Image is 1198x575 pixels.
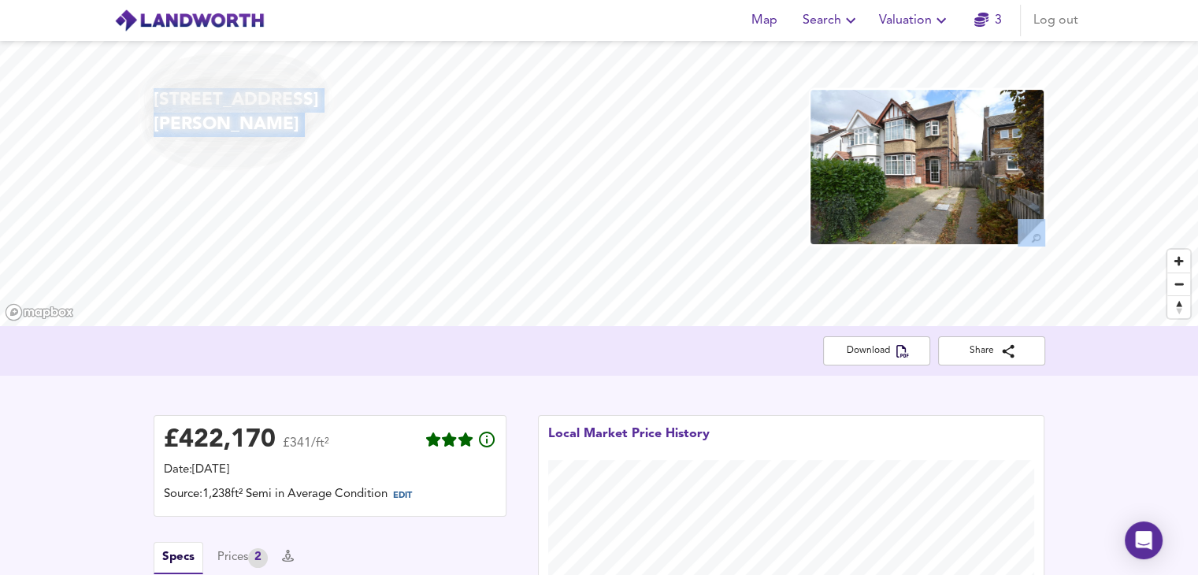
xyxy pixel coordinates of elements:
button: Download [823,336,930,365]
button: Valuation [873,5,957,36]
button: Reset bearing to north [1167,295,1190,318]
span: Zoom out [1167,273,1190,295]
span: £341/ft² [283,437,329,460]
div: 2 [248,548,268,568]
button: Specs [154,542,203,574]
span: EDIT [393,492,412,500]
div: Date: [DATE] [164,462,496,479]
div: £ 422,170 [164,428,276,452]
span: Log out [1033,9,1078,32]
div: Source: 1,238ft² Semi in Average Condition [164,486,496,506]
h2: [STREET_ADDRESS][PERSON_NAME] [154,88,439,138]
span: Valuation [879,9,951,32]
div: Open Intercom Messenger [1125,521,1163,559]
button: Search [796,5,866,36]
img: property [809,88,1044,246]
button: Share [938,336,1045,365]
div: Local Market Price History [548,425,710,460]
button: Log out [1027,5,1085,36]
span: Share [951,343,1033,359]
span: Download [836,343,918,359]
button: Zoom in [1167,250,1190,273]
span: Reset bearing to north [1167,296,1190,318]
a: 3 [974,9,1002,32]
span: Map [746,9,784,32]
button: 3 [963,5,1014,36]
img: logo [114,9,265,32]
span: Search [803,9,860,32]
img: search [1018,219,1045,247]
a: Mapbox homepage [5,303,74,321]
button: Prices2 [217,548,268,568]
button: Zoom out [1167,273,1190,295]
button: Map [740,5,790,36]
div: Prices [217,548,268,568]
